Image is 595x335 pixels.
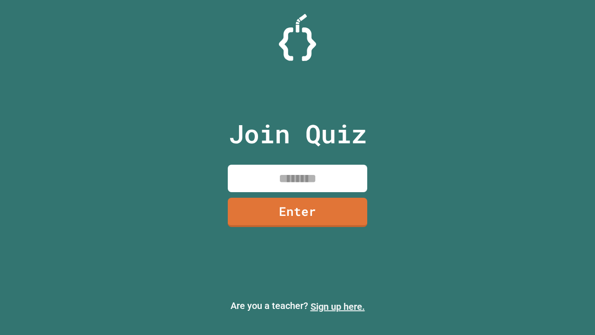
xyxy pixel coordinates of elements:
p: Are you a teacher? [7,299,588,314]
iframe: chat widget [518,257,586,297]
img: Logo.svg [279,14,316,61]
a: Sign up here. [311,301,365,312]
p: Join Quiz [229,114,367,153]
iframe: chat widget [556,298,586,326]
a: Enter [228,198,367,227]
